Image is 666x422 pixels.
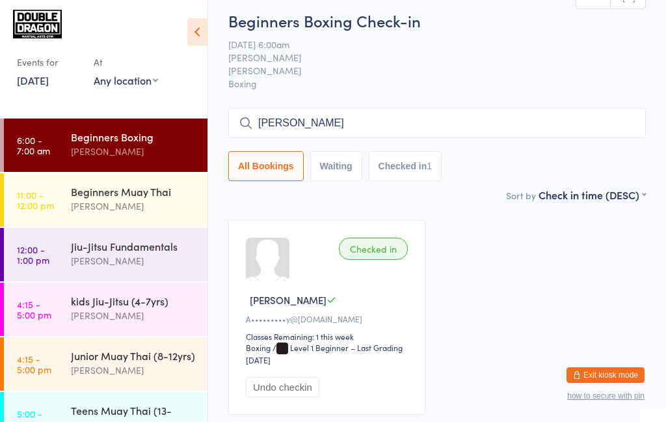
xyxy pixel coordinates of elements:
div: A•••••••••y@[DOMAIN_NAME] [246,313,412,324]
a: 4:15 -5:00 pmJunior Muay Thai (8-12yrs)[PERSON_NAME] [4,337,207,391]
time: 11:00 - 12:00 pm [17,190,54,210]
div: Junior Muay Thai (8-12yrs) [71,348,196,363]
span: [PERSON_NAME] [228,64,626,77]
div: 1 [427,161,432,171]
img: Double Dragon Gym [13,10,62,38]
div: Events for [17,51,81,73]
a: 12:00 -1:00 pmJiu-Jitsu Fundamentals[PERSON_NAME] [4,228,207,281]
div: Beginners Muay Thai [71,184,196,199]
div: At [94,51,158,73]
div: Beginners Boxing [71,130,196,144]
time: 6:00 - 7:00 am [17,135,50,156]
input: Search [228,108,646,138]
a: 11:00 -12:00 pmBeginners Muay Thai[PERSON_NAME] [4,173,207,227]
h2: Beginners Boxing Check-in [228,10,646,31]
span: / Level 1 Beginner – Last Grading [DATE] [246,342,403,365]
div: [PERSON_NAME] [71,144,196,159]
div: Any location [94,73,158,87]
div: [PERSON_NAME] [71,308,196,323]
div: Boxing [246,342,271,353]
div: [PERSON_NAME] [71,199,196,214]
span: [DATE] 6:00am [228,38,626,51]
button: All Bookings [228,151,304,181]
a: 6:00 -7:00 amBeginners Boxing[PERSON_NAME] [4,119,207,172]
button: how to secure with pin [567,391,645,401]
a: [DATE] [17,73,49,87]
div: Check in time (DESC) [539,188,646,202]
time: 4:15 - 5:00 pm [17,299,51,320]
time: 4:15 - 5:00 pm [17,354,51,374]
div: [PERSON_NAME] [71,253,196,268]
div: [PERSON_NAME] [71,363,196,378]
div: Classes Remaining: 1 this week [246,331,412,342]
button: Exit kiosk mode [566,367,645,383]
button: Waiting [310,151,362,181]
span: Boxing [228,77,646,90]
span: [PERSON_NAME] [228,51,626,64]
label: Sort by [506,189,536,202]
div: kids Jiu-Jitsu (4-7yrs) [71,294,196,308]
time: 12:00 - 1:00 pm [17,244,49,265]
a: 4:15 -5:00 pmkids Jiu-Jitsu (4-7yrs)[PERSON_NAME] [4,283,207,336]
span: [PERSON_NAME] [250,293,326,307]
button: Checked in1 [369,151,442,181]
button: Undo checkin [246,377,319,397]
div: Checked in [339,238,408,260]
div: Jiu-Jitsu Fundamentals [71,239,196,253]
